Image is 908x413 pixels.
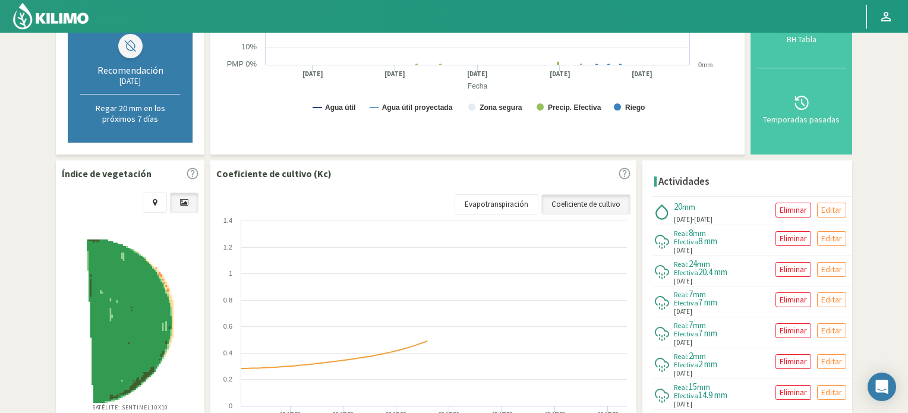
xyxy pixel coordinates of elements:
span: Efectiva [674,360,698,369]
span: Efectiva [674,268,698,277]
text: 1 [229,270,232,277]
span: - [692,215,694,223]
text: 0.8 [223,297,232,304]
span: [DATE] [674,368,692,379]
div: Recomendación [80,64,180,76]
p: Eliminar [780,263,807,276]
div: Open Intercom Messenger [868,373,896,401]
button: Editar [817,231,846,246]
span: 14.9 mm [698,389,727,401]
text: Riego [625,103,645,112]
text: [DATE] [302,70,323,78]
span: 7 [689,319,693,330]
span: 8 [689,227,693,238]
text: 0.2 [223,376,232,383]
text: [DATE] [467,70,488,78]
p: Editar [821,324,842,338]
p: Eliminar [780,203,807,217]
span: Real: [674,229,689,238]
button: Eliminar [775,262,811,277]
text: Fecha [468,82,488,90]
p: Editar [821,263,842,276]
p: Eliminar [780,355,807,368]
button: Eliminar [775,385,811,400]
text: 1.4 [223,217,232,224]
p: Editar [821,293,842,307]
button: Editar [817,323,846,338]
img: Kilimo [12,2,90,30]
button: Editar [817,292,846,307]
p: Editar [821,203,842,217]
span: [DATE] [674,307,692,317]
p: Coeficiente de cultivo (Kc) [216,166,332,181]
span: Efectiva [674,237,698,246]
span: Real: [674,352,689,361]
text: PMP 0% [227,59,257,68]
span: Efectiva [674,298,698,307]
button: Eliminar [775,323,811,338]
img: 9fbe8e76-789a-4902-be02-51fb6ff6c096_-_sentinel_-_2025-08-28.png [87,239,174,403]
button: Eliminar [775,203,811,217]
span: mm [693,289,706,299]
text: [DATE] [384,70,405,78]
text: Precip. Efectiva [548,103,601,112]
button: Eliminar [775,354,811,369]
button: Editar [817,385,846,400]
div: [DATE] [80,76,180,86]
span: 2 [689,350,693,361]
button: Eliminar [775,231,811,246]
span: mm [682,201,695,212]
text: 0mm [698,61,712,68]
span: mm [693,228,706,238]
span: [DATE] [674,276,692,286]
p: Eliminar [780,232,807,245]
span: Real: [674,290,689,299]
a: Evapotranspiración [455,194,538,215]
text: Zona segura [480,103,522,112]
h4: Actividades [658,176,710,187]
span: 7 mm [698,297,717,308]
div: BH Tabla [760,35,843,43]
p: Eliminar [780,293,807,307]
span: Real: [674,321,689,330]
button: Eliminar [775,292,811,307]
span: 10X10 [151,403,169,411]
span: mm [693,351,706,361]
text: 0 [229,402,232,409]
text: 0.4 [223,349,232,357]
p: Editar [821,386,842,399]
span: Real: [674,260,689,269]
span: 20.4 mm [698,266,727,278]
p: Satélite: Sentinel [92,403,169,412]
span: [DATE] [674,338,692,348]
span: 7 [689,288,693,299]
span: 20 [674,201,682,212]
p: Editar [821,232,842,245]
button: Temporadas pasadas [756,68,846,149]
span: Efectiva [674,329,698,338]
p: Índice de vegetación [62,166,152,181]
text: 0.6 [223,323,232,330]
span: Efectiva [674,391,698,400]
p: Eliminar [780,386,807,399]
span: 2 mm [698,358,717,370]
span: Real: [674,383,689,392]
p: Regar 20 mm en los próximos 7 días [80,103,180,124]
span: [DATE] [674,399,692,409]
span: mm [697,382,710,392]
button: Editar [817,203,846,217]
span: [DATE] [674,245,692,256]
text: 10% [241,42,257,51]
text: 1.2 [223,244,232,251]
span: 7 mm [698,327,717,339]
div: Temporadas pasadas [760,115,843,124]
p: Eliminar [780,324,807,338]
p: Editar [821,355,842,368]
a: Coeficiente de cultivo [541,194,630,215]
span: mm [693,320,706,330]
span: [DATE] [694,215,712,223]
text: [DATE] [632,70,652,78]
button: Editar [817,262,846,277]
span: [DATE] [674,215,692,225]
span: 8 mm [698,235,717,247]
